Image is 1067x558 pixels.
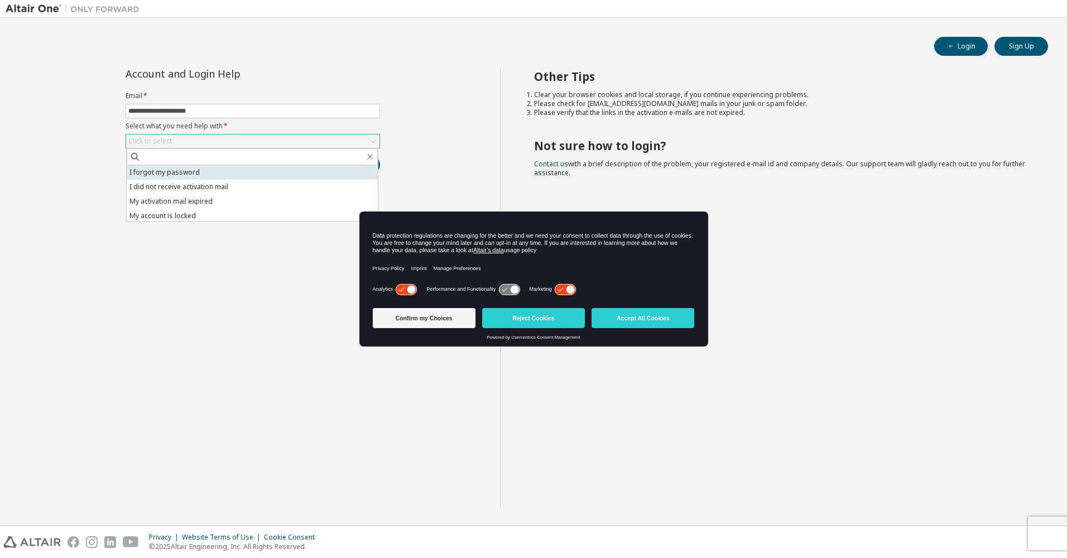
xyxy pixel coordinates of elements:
[149,542,321,551] p: © 2025 Altair Engineering, Inc. All Rights Reserved.
[149,533,182,542] div: Privacy
[126,69,329,78] div: Account and Login Help
[534,159,568,169] a: Contact us
[264,533,321,542] div: Cookie Consent
[126,134,379,148] div: Click to select
[534,99,1028,108] li: Please check for [EMAIL_ADDRESS][DOMAIN_NAME] mails in your junk or spam folder.
[994,37,1048,56] button: Sign Up
[68,536,79,548] img: facebook.svg
[126,92,380,100] label: Email
[3,536,61,548] img: altair_logo.svg
[534,138,1028,153] h2: Not sure how to login?
[128,137,172,146] div: Click to select
[127,165,378,180] li: I forgot my password
[126,122,380,131] label: Select what you need help with
[6,3,145,15] img: Altair One
[534,69,1028,84] h2: Other Tips
[86,536,98,548] img: instagram.svg
[104,536,116,548] img: linkedin.svg
[123,536,139,548] img: youtube.svg
[534,108,1028,117] li: Please verify that the links in the activation e-mails are not expired.
[534,159,1025,177] span: with a brief description of the problem, your registered e-mail id and company details. Our suppo...
[934,37,988,56] button: Login
[534,90,1028,99] li: Clear your browser cookies and local storage, if you continue experiencing problems.
[182,533,264,542] div: Website Terms of Use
